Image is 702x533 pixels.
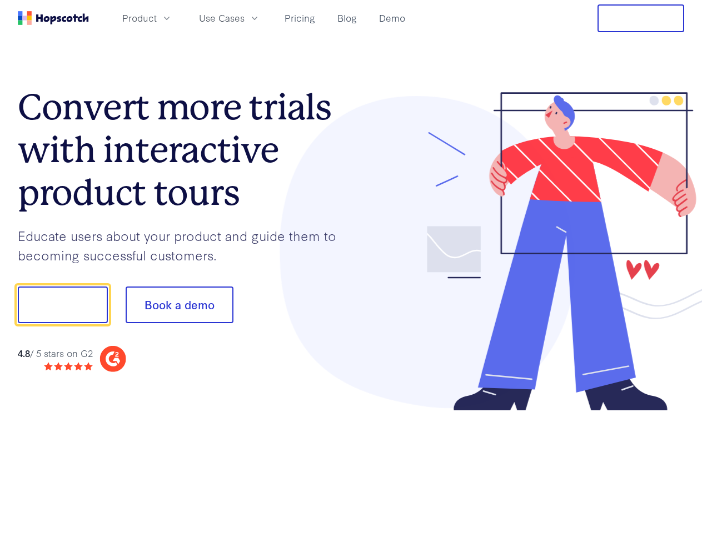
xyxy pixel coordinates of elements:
button: Free Trial [598,4,684,32]
p: Educate users about your product and guide them to becoming successful customers. [18,226,351,264]
a: Pricing [280,9,320,27]
button: Product [116,9,179,27]
a: Home [18,11,89,25]
div: / 5 stars on G2 [18,346,93,360]
button: Use Cases [192,9,267,27]
a: Demo [375,9,410,27]
span: Product [122,11,157,25]
button: Book a demo [126,286,233,323]
button: Show me! [18,286,108,323]
h1: Convert more trials with interactive product tours [18,86,351,214]
strong: 4.8 [18,346,30,359]
a: Blog [333,9,361,27]
span: Use Cases [199,11,245,25]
